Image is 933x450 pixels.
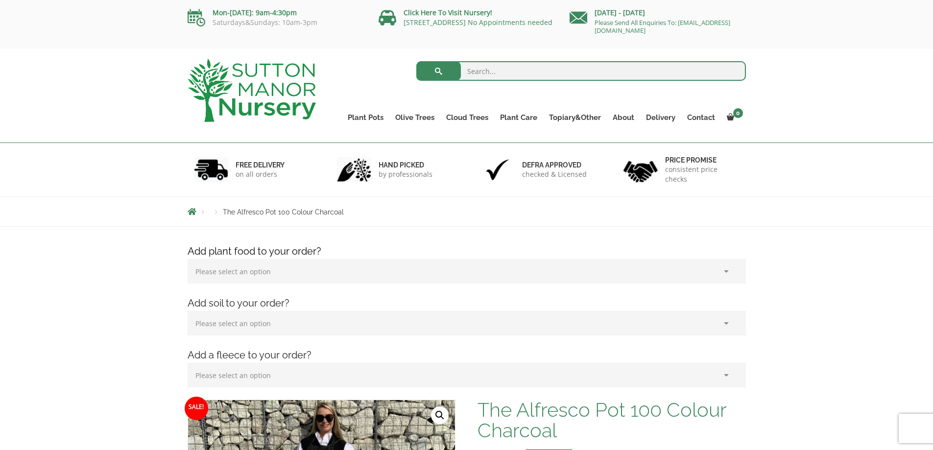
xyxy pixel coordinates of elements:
a: Plant Pots [342,111,389,124]
img: 2.jpg [337,157,371,182]
a: Contact [681,111,721,124]
p: [DATE] - [DATE] [570,7,746,19]
h4: Add soil to your order? [180,296,753,311]
p: consistent price checks [665,165,740,184]
p: by professionals [379,169,432,179]
p: Mon-[DATE]: 9am-4:30pm [188,7,364,19]
h6: Defra approved [522,161,587,169]
a: Cloud Trees [440,111,494,124]
a: Please Send All Enquiries To: [EMAIL_ADDRESS][DOMAIN_NAME] [595,18,730,35]
img: 1.jpg [194,157,228,182]
h4: Add a fleece to your order? [180,348,753,363]
a: [STREET_ADDRESS] No Appointments needed [404,18,552,27]
img: 4.jpg [623,155,658,185]
span: Sale! [185,397,208,420]
a: Olive Trees [389,111,440,124]
a: Delivery [640,111,681,124]
p: Saturdays&Sundays: 10am-3pm [188,19,364,26]
a: View full-screen image gallery [431,406,449,424]
a: Topiary&Other [543,111,607,124]
nav: Breadcrumbs [188,208,746,215]
img: logo [188,59,316,122]
p: checked & Licensed [522,169,587,179]
h6: Price promise [665,156,740,165]
h1: The Alfresco Pot 100 Colour Charcoal [478,400,745,441]
h6: FREE DELIVERY [236,161,285,169]
input: Search... [416,61,746,81]
h6: hand picked [379,161,432,169]
a: About [607,111,640,124]
a: Click Here To Visit Nursery! [404,8,492,17]
h4: Add plant food to your order? [180,244,753,259]
p: on all orders [236,169,285,179]
img: 3.jpg [480,157,515,182]
span: 0 [733,108,743,118]
span: The Alfresco Pot 100 Colour Charcoal [223,208,344,216]
a: 0 [721,111,746,124]
a: Plant Care [494,111,543,124]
